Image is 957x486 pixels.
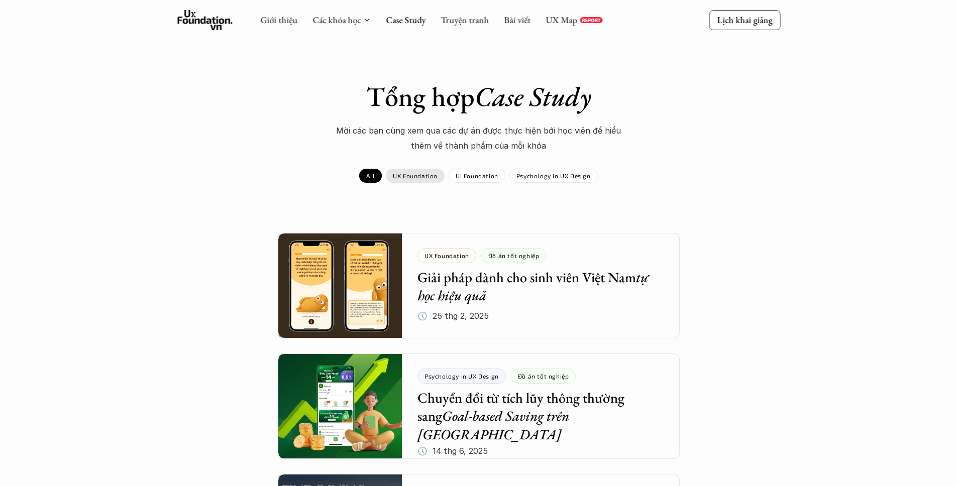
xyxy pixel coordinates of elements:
p: UI Foundation [456,172,498,179]
p: Mời các bạn cùng xem qua các dự án được thực hiện bới học viên để hiểu thêm về thành phẩm của mỗi... [328,123,629,154]
a: Bài viết [504,14,530,26]
a: UX Foundation [386,169,445,183]
h1: Tổng hợp [303,80,655,113]
a: REPORT [580,17,602,23]
a: Case Study [386,14,426,26]
a: UI Foundation [449,169,505,183]
p: UX Foundation [393,172,438,179]
a: UX Map [546,14,577,26]
p: All [366,172,375,179]
a: UX FoundationĐồ án tốt nghiệpGiải pháp dành cho sinh viên Việt Namtự học hiệu quả🕔 25 thg 2, 2025 [278,233,680,338]
p: REPORT [582,17,600,23]
a: Giới thiệu [260,14,297,26]
p: Psychology in UX Design [516,172,591,179]
a: Lịch khai giảng [709,10,780,30]
em: Case Study [475,79,591,114]
a: Các khóa học [312,14,361,26]
a: Psychology in UX DesignĐồ án tốt nghiệpChuyển đổi từ tích lũy thông thường sangGoal-based Saving ... [278,353,680,459]
a: Truyện tranh [441,14,489,26]
a: Psychology in UX Design [509,169,598,183]
p: Lịch khai giảng [717,14,772,26]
